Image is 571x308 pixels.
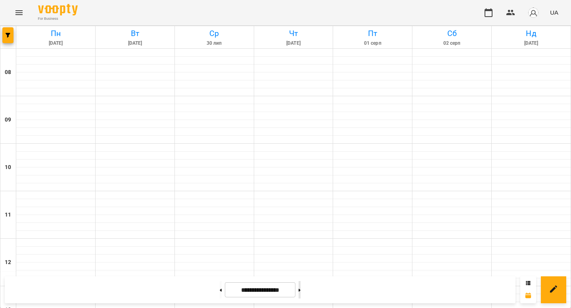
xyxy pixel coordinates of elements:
[38,4,78,15] img: Voopty Logo
[5,258,11,267] h6: 12
[5,68,11,77] h6: 08
[97,40,173,47] h6: [DATE]
[17,40,94,47] h6: [DATE]
[493,27,569,40] h6: Нд
[334,27,411,40] h6: Пт
[38,16,78,21] span: For Business
[528,7,539,18] img: avatar_s.png
[334,40,411,47] h6: 01 серп
[5,211,11,219] h6: 11
[97,27,173,40] h6: Вт
[493,40,569,47] h6: [DATE]
[5,163,11,172] h6: 10
[176,40,253,47] h6: 30 лип
[550,8,558,17] span: UA
[10,3,29,22] button: Menu
[255,27,332,40] h6: Чт
[547,5,561,20] button: UA
[414,40,490,47] h6: 02 серп
[255,40,332,47] h6: [DATE]
[176,27,253,40] h6: Ср
[17,27,94,40] h6: Пн
[5,116,11,124] h6: 09
[414,27,490,40] h6: Сб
